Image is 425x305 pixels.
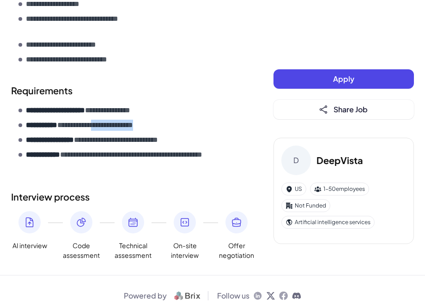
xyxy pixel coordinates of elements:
[281,183,306,195] div: US
[281,216,375,229] div: Artificial intelligence services
[281,146,311,175] div: D
[63,241,100,260] span: Code assessment
[166,241,203,260] span: On-site interview
[217,290,249,301] span: Follow us
[281,199,330,212] div: Not Funded
[11,190,255,204] h2: Interview process
[218,241,255,260] span: Offer negotiation
[273,100,414,119] button: Share Job
[11,84,255,98] h2: Requirements
[316,153,363,167] h3: DeepVista
[333,74,354,84] span: Apply
[310,183,369,195] div: 1-50 employees
[273,69,414,89] button: Apply
[170,290,204,301] img: logo
[12,241,47,250] span: AI interview
[334,104,368,114] span: Share Job
[124,290,167,301] span: Powered by
[115,241,152,260] span: Technical assessment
